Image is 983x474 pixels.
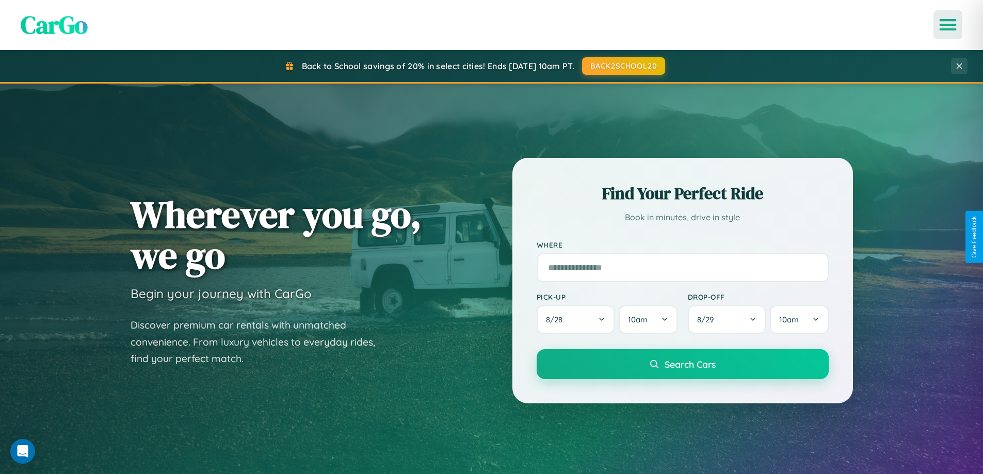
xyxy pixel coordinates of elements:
button: 8/28 [537,305,615,334]
button: 10am [770,305,828,334]
p: Discover premium car rentals with unmatched convenience. From luxury vehicles to everyday rides, ... [131,317,389,367]
h1: Wherever you go, we go [131,194,422,275]
label: Pick-up [537,292,678,301]
p: Book in minutes, drive in style [537,210,829,225]
span: 8 / 29 [697,315,719,324]
span: 10am [779,315,799,324]
span: Back to School savings of 20% in select cities! Ends [DATE] 10am PT. [302,61,574,71]
button: Search Cars [537,349,829,379]
div: Give Feedback [971,216,978,258]
label: Drop-off [688,292,829,301]
label: Where [537,240,829,249]
div: Open Intercom Messenger [10,439,35,464]
span: 8 / 28 [546,315,568,324]
h2: Find Your Perfect Ride [537,182,829,205]
span: CarGo [21,8,88,42]
button: 10am [619,305,677,334]
button: Open menu [933,10,962,39]
button: 8/29 [688,305,766,334]
h3: Begin your journey with CarGo [131,286,312,301]
button: BACK2SCHOOL20 [582,57,665,75]
span: Search Cars [665,358,716,370]
span: 10am [628,315,648,324]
